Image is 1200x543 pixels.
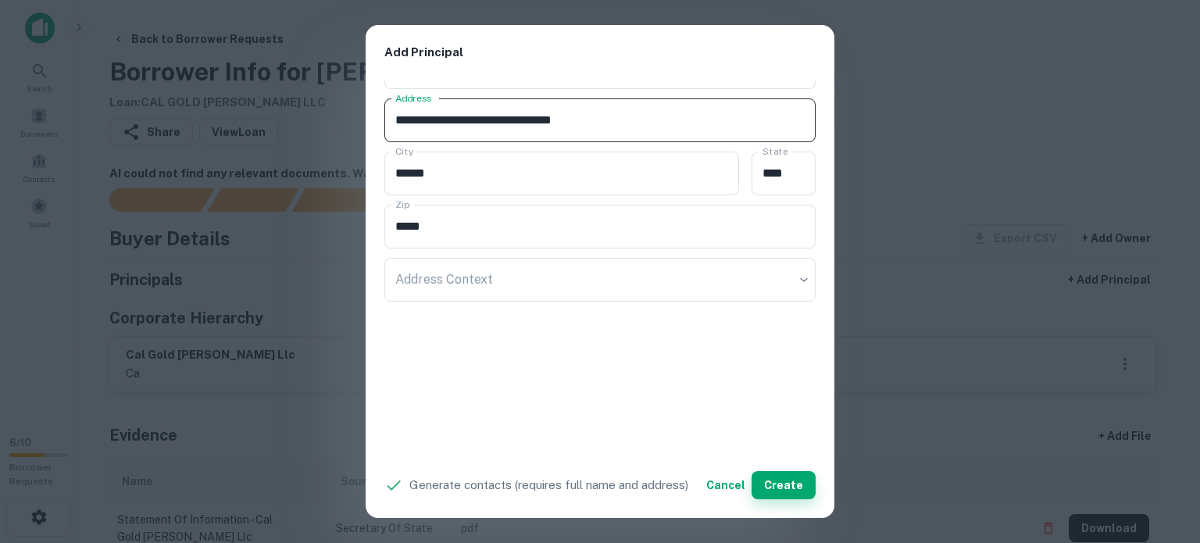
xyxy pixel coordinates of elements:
button: Create [752,471,816,499]
h2: Add Principal [366,25,834,80]
label: Zip [395,198,409,211]
label: Address [395,91,431,105]
label: City [395,145,413,158]
p: Generate contacts (requires full name and address) [409,476,688,495]
label: State [762,145,787,158]
button: Cancel [700,471,752,499]
iframe: Chat Widget [1122,418,1200,493]
div: ​ [384,258,816,302]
